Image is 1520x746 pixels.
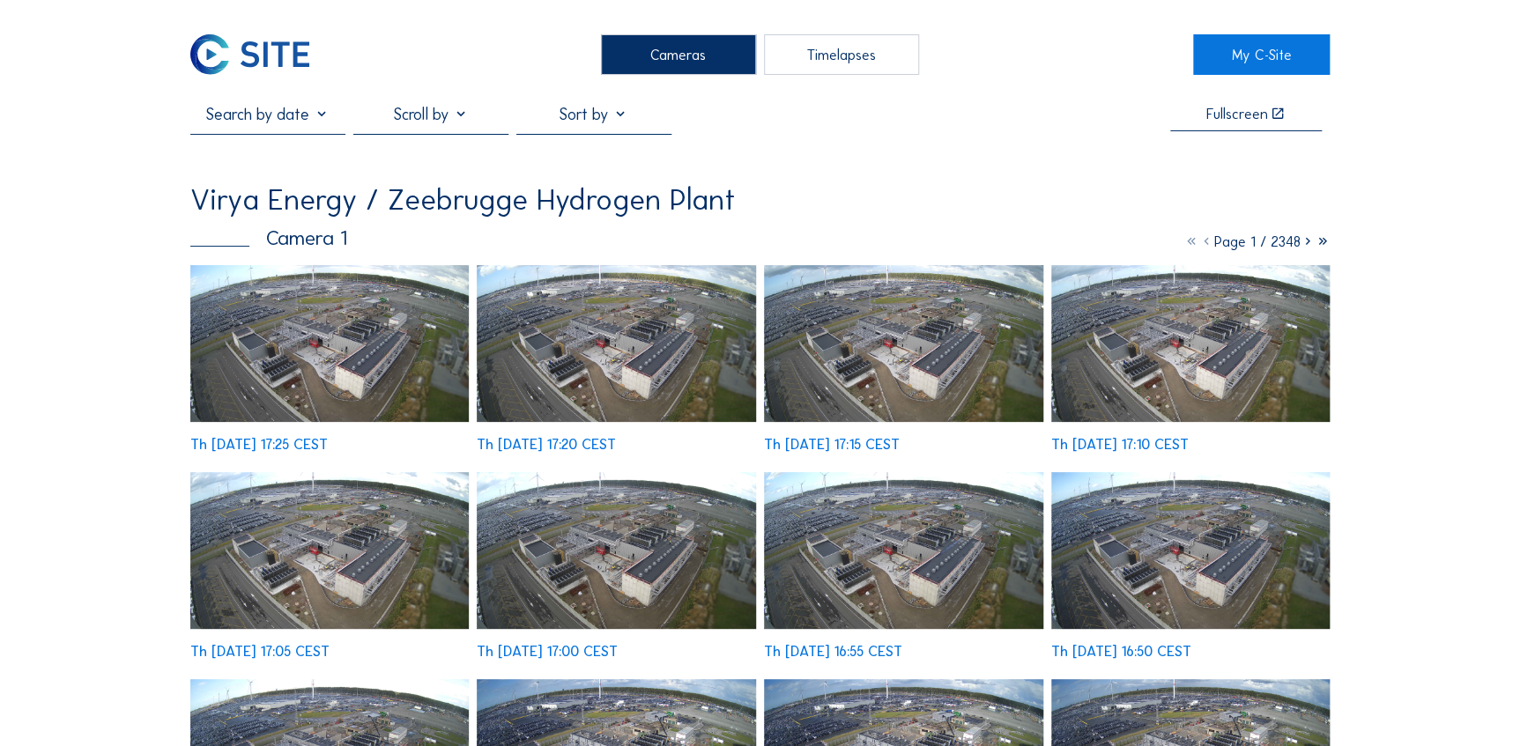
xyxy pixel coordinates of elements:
[477,472,756,629] img: image_52995939
[190,186,736,215] div: Virya Energy / Zeebrugge Hydrogen Plant
[190,472,470,629] img: image_52995952
[190,228,347,248] div: Camera 1
[764,265,1043,422] img: image_52996287
[764,472,1043,629] img: image_52995776
[1051,644,1191,659] div: Th [DATE] 16:50 CEST
[477,437,616,452] div: Th [DATE] 17:20 CEST
[764,34,919,74] div: Timelapses
[477,644,618,659] div: Th [DATE] 17:00 CEST
[1051,437,1189,452] div: Th [DATE] 17:10 CEST
[1051,472,1331,629] img: image_52995633
[1193,34,1330,74] a: My C-Site
[1206,107,1268,122] div: Fullscreen
[764,644,902,659] div: Th [DATE] 16:55 CEST
[1051,265,1331,422] img: image_52996111
[190,105,345,124] input: Search by date 󰅀
[1213,233,1300,250] span: Page 1 / 2348
[190,34,327,74] a: C-SITE Logo
[190,644,330,659] div: Th [DATE] 17:05 CEST
[190,34,309,74] img: C-SITE Logo
[190,265,470,422] img: image_52996561
[601,34,756,74] div: Cameras
[190,437,328,452] div: Th [DATE] 17:25 CEST
[764,437,900,452] div: Th [DATE] 17:15 CEST
[477,265,756,422] img: image_52996425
